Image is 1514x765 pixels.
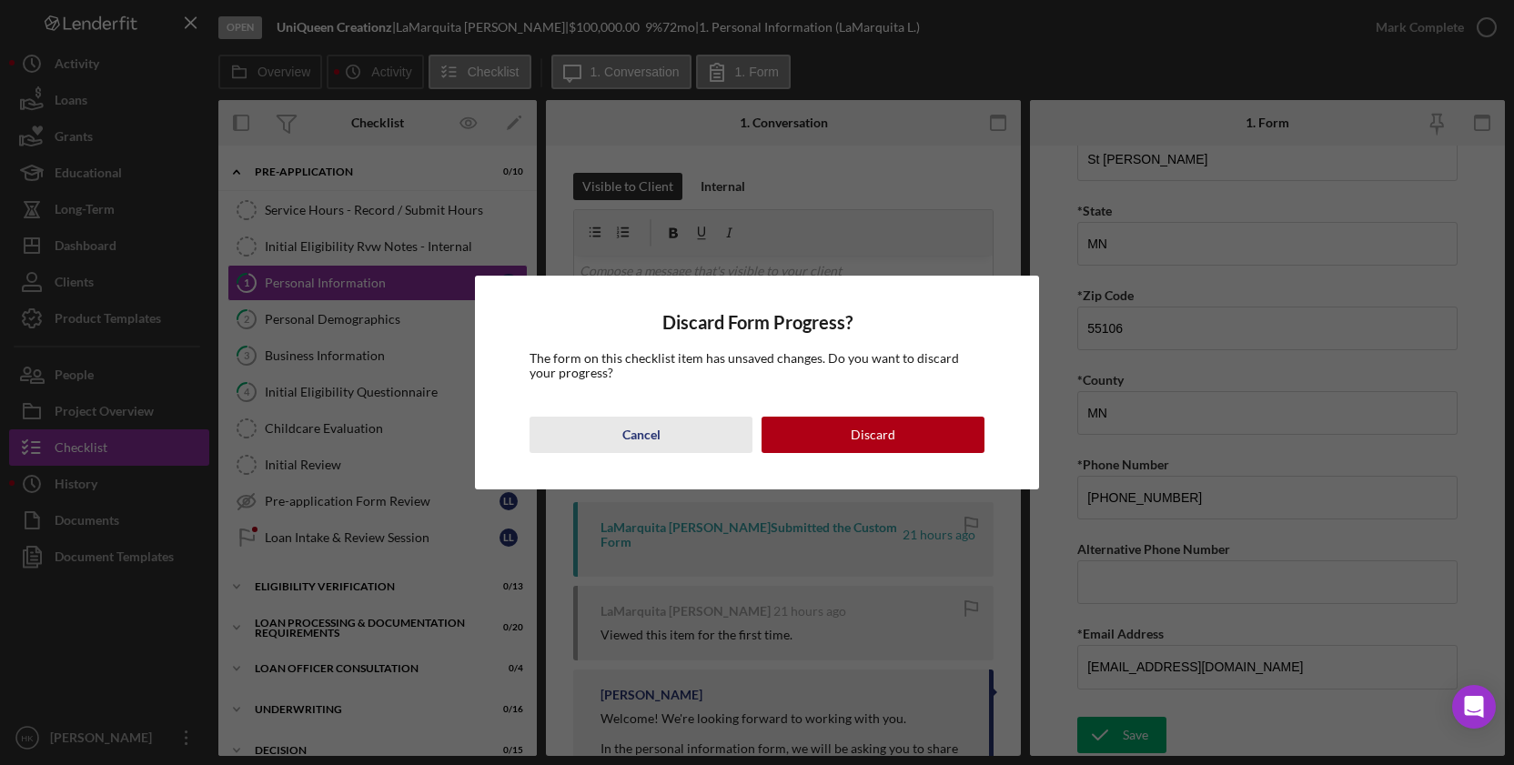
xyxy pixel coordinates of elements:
[622,417,661,453] div: Cancel
[530,417,752,453] button: Cancel
[851,417,895,453] div: Discard
[762,417,984,453] button: Discard
[530,312,984,333] h4: Discard Form Progress?
[1452,685,1496,729] div: Open Intercom Messenger
[530,350,959,380] span: The form on this checklist item has unsaved changes. Do you want to discard your progress?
